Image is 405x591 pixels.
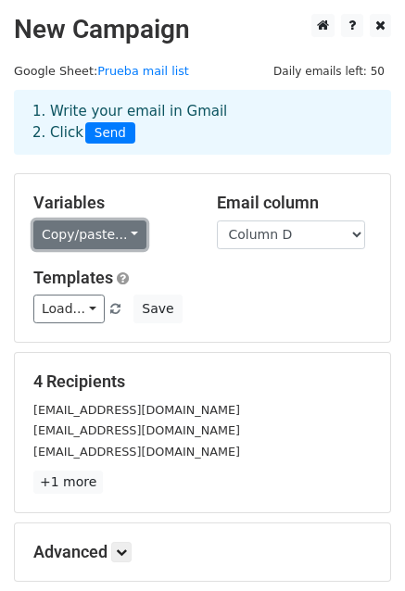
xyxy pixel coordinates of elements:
[14,64,189,78] small: Google Sheet:
[85,122,135,145] span: Send
[33,403,240,417] small: [EMAIL_ADDRESS][DOMAIN_NAME]
[33,268,113,287] a: Templates
[33,295,105,323] a: Load...
[33,220,146,249] a: Copy/paste...
[97,64,189,78] a: Prueba mail list
[33,471,103,494] a: +1 more
[33,193,189,213] h5: Variables
[14,14,391,45] h2: New Campaign
[33,542,372,562] h5: Advanced
[33,445,240,459] small: [EMAIL_ADDRESS][DOMAIN_NAME]
[267,64,391,78] a: Daily emails left: 50
[133,295,182,323] button: Save
[19,101,386,144] div: 1. Write your email in Gmail 2. Click
[312,502,405,591] iframe: Chat Widget
[312,502,405,591] div: Widget de chat
[267,61,391,82] span: Daily emails left: 50
[33,371,372,392] h5: 4 Recipients
[33,423,240,437] small: [EMAIL_ADDRESS][DOMAIN_NAME]
[217,193,373,213] h5: Email column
